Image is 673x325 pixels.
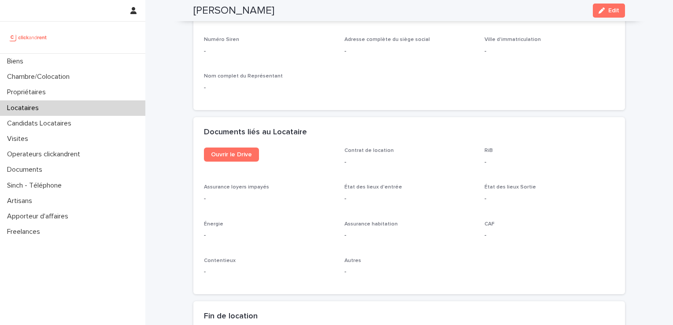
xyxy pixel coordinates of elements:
p: - [344,231,474,240]
p: - [204,267,334,277]
span: Edit [608,7,619,14]
p: - [204,231,334,240]
p: - [204,83,334,92]
h2: [PERSON_NAME] [193,4,274,17]
p: Apporteur d'affaires [4,212,75,221]
p: Locataires [4,104,46,112]
img: UCB0brd3T0yccxBKYDjQ [7,29,50,46]
p: Candidats Locataires [4,119,78,128]
p: Freelances [4,228,47,236]
p: Chambre/Colocation [4,73,77,81]
span: RiB [484,148,493,153]
p: Sinch - Téléphone [4,181,69,190]
span: Assurance habitation [344,222,398,227]
a: Ouvrir le Drive [204,148,259,162]
p: - [204,194,334,203]
span: État des lieux d'entrée [344,185,402,190]
span: État des lieux Sortie [484,185,536,190]
span: Contentieux [204,258,236,263]
p: Visites [4,135,35,143]
p: - [344,158,474,167]
p: Operateurs clickandrent [4,150,87,159]
p: - [204,47,334,56]
p: - [344,47,474,56]
span: Contrat de location [344,148,394,153]
span: Ville d'immatriculation [484,37,541,42]
h2: Fin de location [204,312,258,321]
p: Biens [4,57,30,66]
p: Propriétaires [4,88,53,96]
p: Documents [4,166,49,174]
span: Numéro Siren [204,37,239,42]
span: Assurance loyers impayés [204,185,269,190]
h2: Documents liés au Locataire [204,128,307,137]
span: Autres [344,258,361,263]
button: Edit [593,4,625,18]
span: Adresse complète du siège social [344,37,430,42]
p: - [344,267,474,277]
span: Énergie [204,222,223,227]
span: CAF [484,222,495,227]
p: - [484,47,614,56]
p: - [484,158,614,167]
p: - [484,231,614,240]
p: - [344,194,474,203]
span: Nom complet du Représentant [204,74,283,79]
p: Artisans [4,197,39,205]
p: - [484,194,614,203]
span: Ouvrir le Drive [211,151,252,158]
